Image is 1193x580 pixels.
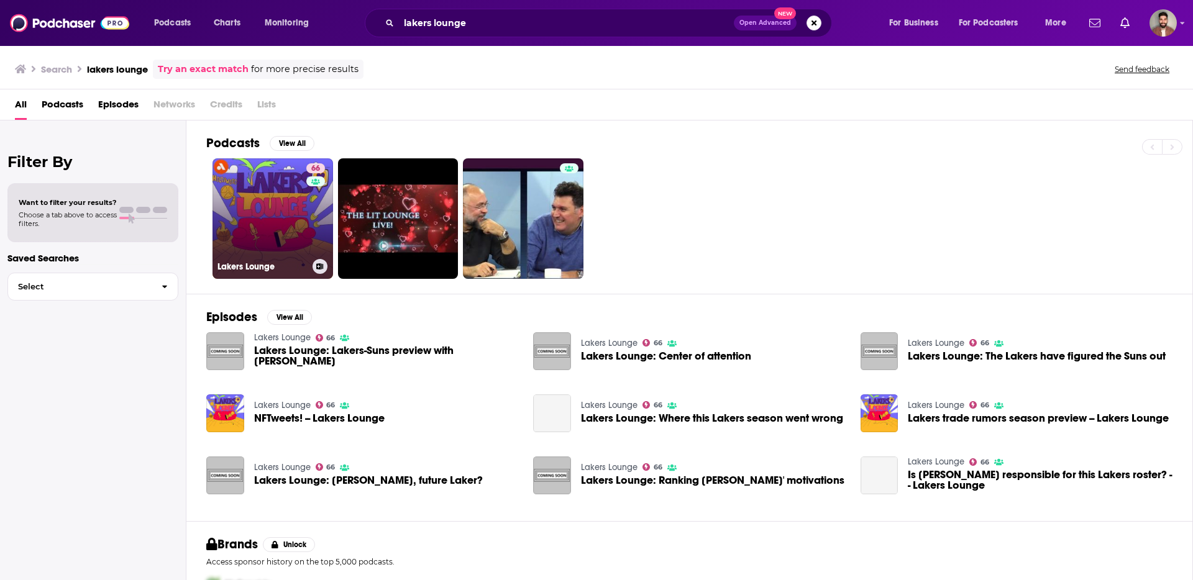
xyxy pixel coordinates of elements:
[254,400,311,410] a: Lakers Lounge
[908,469,1172,491] a: Is Harrison responsible for this Lakers roster? -- Lakers Lounge
[98,94,139,120] a: Episodes
[533,332,571,370] img: Lakers Lounge: Center of attention
[263,537,316,552] button: Unlock
[581,338,638,348] a: Lakers Lounge
[306,163,325,173] a: 66
[10,11,129,35] img: Podchaser - Follow, Share and Rate Podcasts
[326,464,335,470] span: 66
[908,456,964,467] a: Lakers Lounge
[254,475,483,486] span: Lakers Lounge: [PERSON_NAME], future Laker?
[206,13,248,33] a: Charts
[739,20,791,26] span: Open Advanced
[256,13,325,33] button: open menu
[734,16,797,30] button: Open AdvancedNew
[7,273,178,301] button: Select
[251,62,359,76] span: for more precise results
[1150,9,1177,37] img: User Profile
[326,335,335,341] span: 66
[861,332,898,370] img: Lakers Lounge: The Lakers have figured the Suns out
[908,400,964,410] a: Lakers Lounge
[254,475,483,486] a: Lakers Lounge: Spencer Dinwiddie, future Laker?
[7,252,178,264] p: Saved Searches
[316,401,336,409] a: 66
[206,135,260,151] h2: Podcasts
[908,469,1172,491] span: Is [PERSON_NAME] responsible for this Lakers roster? -- Lakers Lounge
[654,464,662,470] span: 66
[206,537,258,552] h2: Brands
[1115,12,1135,34] a: Show notifications dropdown
[1084,12,1105,34] a: Show notifications dropdown
[214,14,240,32] span: Charts
[311,163,320,175] span: 66
[267,310,312,325] button: View All
[774,7,797,19] span: New
[326,402,335,408] span: 66
[969,458,989,466] a: 66
[880,13,954,33] button: open menu
[581,351,751,361] span: Lakers Lounge: Center of attention
[969,339,989,347] a: 66
[257,94,276,120] span: Lists
[908,413,1169,424] a: Lakers trade rumors season preview -- Lakers Lounge
[377,9,844,37] div: Search podcasts, credits, & more...
[19,198,117,207] span: Want to filter your results?
[254,345,519,366] span: Lakers Lounge: Lakers-Suns preview with [PERSON_NAME]
[951,13,1036,33] button: open menu
[8,283,152,291] span: Select
[861,456,898,494] a: Is Harrison responsible for this Lakers roster? -- Lakers Lounge
[42,94,83,120] a: Podcasts
[1036,13,1082,33] button: open menu
[581,475,844,486] span: Lakers Lounge: Ranking [PERSON_NAME]' motivations
[581,400,638,410] a: Lakers Lounge
[206,309,257,325] h2: Episodes
[316,463,336,471] a: 66
[1111,64,1173,75] button: Send feedback
[270,136,314,151] button: View All
[1045,14,1066,32] span: More
[399,13,734,33] input: Search podcasts, credits, & more...
[217,261,308,272] h3: Lakers Lounge
[889,14,938,32] span: For Business
[654,402,662,408] span: 66
[969,401,989,409] a: 66
[861,394,898,432] img: Lakers trade rumors season preview -- Lakers Lounge
[206,332,244,370] a: Lakers Lounge: Lakers-Suns preview with Gerald Bourguet
[581,475,844,486] a: Lakers Lounge: Ranking LeBron James' motivations
[206,309,312,325] a: EpisodesView All
[980,460,989,465] span: 66
[1150,9,1177,37] span: Logged in as calmonaghan
[265,14,309,32] span: Monitoring
[316,334,336,342] a: 66
[15,94,27,120] a: All
[980,402,989,408] span: 66
[254,345,519,366] a: Lakers Lounge: Lakers-Suns preview with Gerald Bourguet
[206,394,244,432] img: NFTweets! -- Lakers Lounge
[581,462,638,473] a: Lakers Lounge
[908,351,1166,361] a: Lakers Lounge: The Lakers have figured the Suns out
[642,463,662,471] a: 66
[254,332,311,343] a: Lakers Lounge
[41,63,72,75] h3: Search
[642,339,662,347] a: 66
[206,557,1172,566] p: Access sponsor history on the top 5,000 podcasts.
[210,94,242,120] span: Credits
[206,456,244,494] img: Lakers Lounge: Spencer Dinwiddie, future Laker?
[153,94,195,120] span: Networks
[959,14,1018,32] span: For Podcasters
[980,340,989,346] span: 66
[254,462,311,473] a: Lakers Lounge
[533,456,571,494] img: Lakers Lounge: Ranking LeBron James' motivations
[7,153,178,171] h2: Filter By
[154,14,191,32] span: Podcasts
